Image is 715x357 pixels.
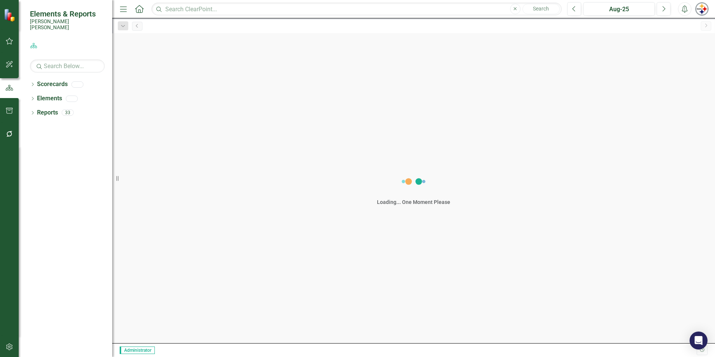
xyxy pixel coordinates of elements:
[37,80,68,89] a: Scorecards
[4,9,17,22] img: ClearPoint Strategy
[62,110,74,116] div: 33
[30,18,105,31] small: [PERSON_NAME] [PERSON_NAME]
[690,332,708,350] div: Open Intercom Messenger
[30,9,105,18] span: Elements & Reports
[37,94,62,103] a: Elements
[533,6,549,12] span: Search
[586,5,652,14] div: Aug-25
[695,2,709,16] img: Cambria Fayall
[377,198,450,206] div: Loading... One Moment Please
[151,3,562,16] input: Search ClearPoint...
[583,2,655,16] button: Aug-25
[30,59,105,73] input: Search Below...
[522,4,560,14] button: Search
[120,347,155,354] span: Administrator
[37,109,58,117] a: Reports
